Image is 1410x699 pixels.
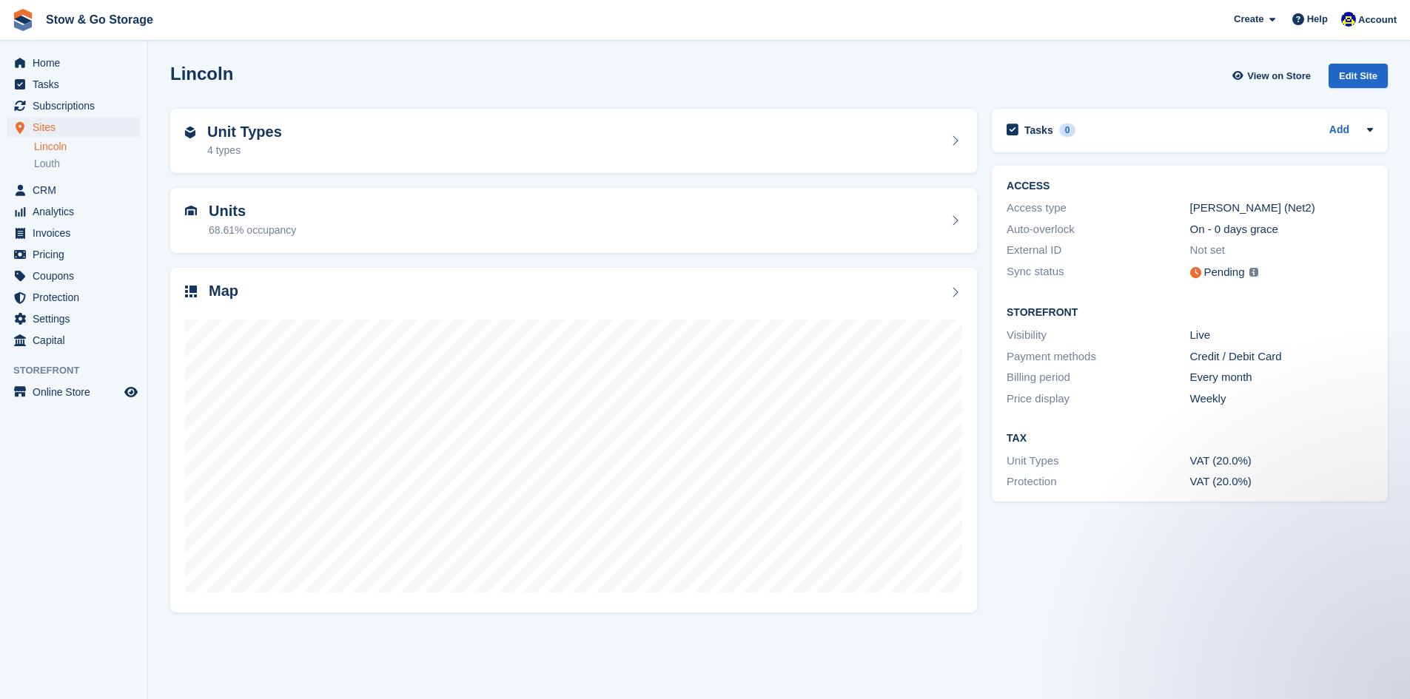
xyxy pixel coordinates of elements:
img: stora-icon-8386f47178a22dfd0bd8f6a31ec36ba5ce8667c1dd55bd0f319d3a0aa187defe.svg [12,9,34,31]
span: CRM [33,180,121,200]
span: Online Store [33,382,121,402]
span: View on Store [1247,69,1311,84]
a: menu [7,308,140,329]
a: menu [7,95,140,116]
a: Louth [34,157,140,171]
span: Home [33,53,121,73]
img: Rob Good-Stephenson [1341,12,1356,27]
div: Sync status [1007,263,1189,282]
div: Live [1190,327,1373,344]
a: Preview store [122,383,140,401]
div: Billing period [1007,369,1189,386]
div: Price display [1007,391,1189,408]
h2: Lincoln [170,64,233,84]
span: Pricing [33,244,121,265]
a: menu [7,180,140,200]
h2: Map [209,283,238,300]
h2: Tax [1007,433,1373,445]
div: Visibility [1007,327,1189,344]
span: Subscriptions [33,95,121,116]
a: Map [170,268,977,613]
div: On - 0 days grace [1190,221,1373,238]
h2: Unit Types [207,124,282,141]
div: External ID [1007,242,1189,259]
img: map-icn-33ee37083ee616e46c38cad1a60f524a97daa1e2b2c8c0bc3eb3415660979fc1.svg [185,286,197,297]
img: icon-info-grey-7440780725fd019a000dd9b08b2336e03edf1995a4989e88bcd33f0948082b44.svg [1249,268,1258,277]
a: Add [1329,122,1349,139]
a: menu [7,266,140,286]
span: Create [1234,12,1263,27]
div: VAT (20.0%) [1190,453,1373,470]
a: menu [7,330,140,351]
span: Account [1358,13,1397,27]
a: menu [7,74,140,95]
img: unit-type-icn-2b2737a686de81e16bb02015468b77c625bbabd49415b5ef34ead5e3b44a266d.svg [185,126,195,138]
span: Help [1307,12,1328,27]
a: Lincoln [34,140,140,154]
div: Edit Site [1329,64,1388,88]
a: Units 68.61% occupancy [170,188,977,253]
a: menu [7,201,140,222]
div: Payment methods [1007,348,1189,365]
div: Pending [1204,264,1245,281]
a: Edit Site [1329,64,1388,94]
span: Storefront [13,363,147,378]
div: Auto-overlock [1007,221,1189,238]
div: Access type [1007,200,1189,217]
span: Coupons [33,266,121,286]
div: Not set [1190,242,1373,259]
span: Settings [33,308,121,329]
div: 68.61% occupancy [209,223,296,238]
span: Protection [33,287,121,308]
a: menu [7,382,140,402]
a: menu [7,53,140,73]
a: menu [7,244,140,265]
div: Unit Types [1007,453,1189,470]
img: unit-icn-7be61d7bf1b0ce9d3e12c5938cc71ed9869f7b940bace4675aadf7bd6d80202e.svg [185,206,197,216]
span: Sites [33,117,121,138]
h2: Tasks [1024,124,1053,137]
div: Weekly [1190,391,1373,408]
a: Stow & Go Storage [40,7,159,32]
div: [PERSON_NAME] (Net2) [1190,200,1373,217]
a: Unit Types 4 types [170,109,977,174]
a: menu [7,223,140,243]
a: View on Store [1230,64,1317,88]
h2: Units [209,203,296,220]
span: Tasks [33,74,121,95]
span: Analytics [33,201,121,222]
div: VAT (20.0%) [1190,473,1373,490]
div: Protection [1007,473,1189,490]
span: Invoices [33,223,121,243]
span: Capital [33,330,121,351]
h2: ACCESS [1007,180,1373,192]
a: menu [7,287,140,308]
div: Every month [1190,369,1373,386]
div: 4 types [207,143,282,158]
div: 0 [1059,124,1076,137]
a: menu [7,117,140,138]
div: Credit / Debit Card [1190,348,1373,365]
h2: Storefront [1007,307,1373,319]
